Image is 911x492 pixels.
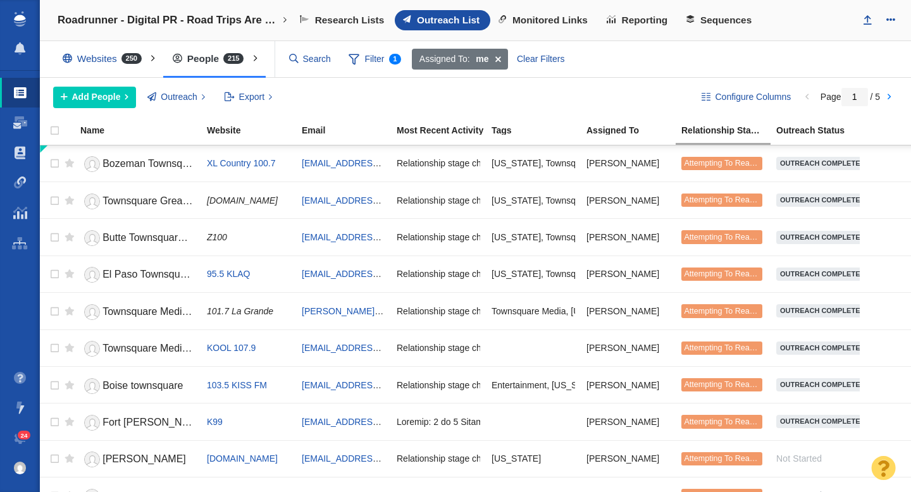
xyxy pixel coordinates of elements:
[676,181,771,218] td: Attempting To Reach (1 try)
[586,445,670,472] div: [PERSON_NAME]
[342,47,409,71] span: Filter
[80,375,195,397] a: Boise townsquare
[140,87,213,108] button: Outreach
[586,261,670,288] div: [PERSON_NAME]
[586,371,670,398] div: [PERSON_NAME]
[586,150,670,177] div: [PERSON_NAME]
[821,92,880,102] span: Page / 5
[80,190,195,212] a: Townsquare Great Falls team
[492,453,541,464] span: Georgia
[676,145,771,182] td: Attempting To Reach (1 try)
[207,269,251,279] a: 95.5 KLAQ
[681,126,775,137] a: Relationship Stage
[492,379,601,391] span: Entertainment, Idaho
[684,417,781,426] span: Attempting To Reach (1 try)
[80,153,195,175] a: Bozeman Townsquare team
[207,126,301,137] a: Website
[80,412,195,434] a: Fort [PERSON_NAME] Townsquare Manager
[102,195,235,206] span: Townsquare Great Falls team
[419,52,470,66] span: Assigned To:
[14,462,27,474] img: 8a21b1a12a7554901d364e890baed237
[315,15,385,26] span: Research Lists
[302,126,395,135] div: Email
[389,54,402,65] span: 1
[676,329,771,366] td: Attempting To Reach (1 try)
[80,227,195,249] a: Butte Townsquare team
[80,448,195,470] a: [PERSON_NAME]
[586,126,680,137] a: Assigned To
[80,301,195,323] a: Townsquare Media [GEOGRAPHIC_DATA][PERSON_NAME]
[397,157,645,169] span: Relationship stage changed to: Attempting To Reach, 1 Attempt
[80,338,195,360] a: Townsquare Media [GEOGRAPHIC_DATA] [US_STATE]
[80,126,206,137] a: Name
[684,307,781,316] span: Attempting To Reach (1 try)
[586,408,670,435] div: [PERSON_NAME]
[776,126,870,135] div: Outreach Status
[102,269,328,280] span: El Paso Townsquare team Paso Townsquare team
[586,126,680,135] div: Assigned To
[239,90,264,104] span: Export
[102,453,186,464] span: [PERSON_NAME]
[397,379,645,391] span: Relationship stage changed to: Attempting To Reach, 1 Attempt
[102,158,228,169] span: Bozeman Townsquare team
[684,454,781,463] span: Attempting To Reach (1 try)
[302,417,452,427] a: [EMAIL_ADDRESS][DOMAIN_NAME]
[492,195,620,206] span: Montana, Townsquare Media
[492,126,585,137] a: Tags
[207,453,278,464] a: [DOMAIN_NAME]
[510,49,572,70] div: Clear Filters
[397,268,649,280] span: Relationship stage changed to: Attempting To Reach, 2 Attempts
[676,293,771,329] td: Attempting To Reach (1 try)
[684,343,781,352] span: Attempting To Reach (1 try)
[586,187,670,214] div: [PERSON_NAME]
[302,269,452,279] a: [EMAIL_ADDRESS][DOMAIN_NAME]
[207,306,273,316] span: 101.7 La Grande
[586,335,670,362] div: [PERSON_NAME]
[292,10,395,30] a: Research Lists
[492,126,585,135] div: Tags
[302,126,395,137] a: Email
[53,44,157,73] div: Websites
[395,10,490,30] a: Outreach List
[102,417,307,427] span: Fort [PERSON_NAME] Townsquare Manager
[207,417,223,427] a: K99
[397,126,490,135] div: Most Recent Activity
[512,15,588,26] span: Monitored Links
[53,87,136,108] button: Add People
[161,90,197,104] span: Outreach
[490,10,598,30] a: Monitored Links
[102,306,379,317] span: Townsquare Media [GEOGRAPHIC_DATA][PERSON_NAME]
[417,15,480,26] span: Outreach List
[492,268,620,280] span: Texas, Townsquare Media
[80,126,206,135] div: Name
[102,380,183,391] span: Boise townsquare
[492,305,620,317] span: Townsquare Media, Utah
[492,231,620,243] span: Montana, Townsquare Media
[302,380,452,390] a: [EMAIL_ADDRESS][DOMAIN_NAME]
[207,380,267,390] a: 103.5 KISS FM
[676,219,771,255] td: Attempting To Reach (1 try)
[700,15,752,26] span: Sequences
[58,14,279,27] h4: Roadrunner - Digital PR - Road Trips Are Back: The Summer 2025 American Vacation
[676,440,771,477] td: Attempting To Reach (1 try)
[676,366,771,403] td: Attempting To Reach (1 try)
[695,87,798,108] button: Configure Columns
[684,233,781,242] span: Attempting To Reach (1 try)
[302,453,452,464] a: [EMAIL_ADDRESS][DOMAIN_NAME]
[302,195,452,206] a: [EMAIL_ADDRESS][DOMAIN_NAME]
[302,343,452,353] a: [EMAIL_ADDRESS][DOMAIN_NAME]
[102,232,209,243] span: Butte Townsquare team
[302,158,452,168] a: [EMAIL_ADDRESS][DOMAIN_NAME]
[676,403,771,440] td: Attempting To Reach (1 try)
[302,232,452,242] a: [EMAIL_ADDRESS][DOMAIN_NAME]
[207,195,278,206] span: [DOMAIN_NAME]
[715,90,791,104] span: Configure Columns
[207,126,301,135] div: Website
[684,269,781,278] span: Attempting To Reach (1 try)
[397,453,645,464] span: Relationship stage changed to: Attempting To Reach, 1 Attempt
[598,10,678,30] a: Reporting
[476,52,488,66] strong: me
